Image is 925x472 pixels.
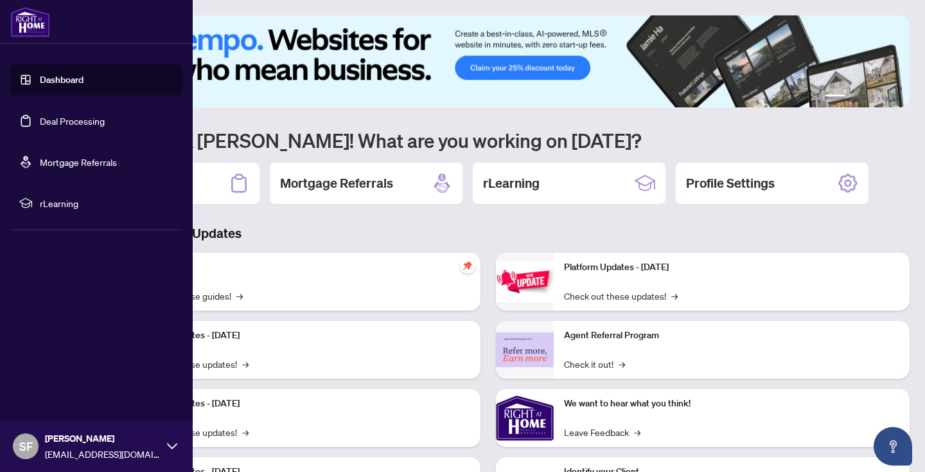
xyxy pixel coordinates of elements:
[496,332,554,368] img: Agent Referral Program
[45,447,161,461] span: [EMAIL_ADDRESS][DOMAIN_NAME]
[10,6,50,37] img: logo
[40,156,117,168] a: Mortgage Referrals
[496,261,554,302] img: Platform Updates - June 23, 2025
[236,289,243,303] span: →
[67,224,910,242] h3: Brokerage & Industry Updates
[67,15,910,107] img: Slide 0
[825,95,845,100] button: 1
[242,357,249,371] span: →
[40,115,105,127] a: Deal Processing
[871,95,876,100] button: 4
[460,258,475,273] span: pushpin
[564,289,678,303] a: Check out these updates!→
[242,425,249,439] span: →
[881,95,886,100] button: 5
[67,128,910,152] h1: Welcome back [PERSON_NAME]! What are you working on [DATE]?
[564,397,899,411] p: We want to hear what you think!
[850,95,856,100] button: 2
[135,329,470,343] p: Platform Updates - [DATE]
[564,357,625,371] a: Check it out!→
[634,425,640,439] span: →
[874,427,912,466] button: Open asap
[40,74,84,86] a: Dashboard
[671,289,678,303] span: →
[280,174,393,192] h2: Mortgage Referrals
[483,174,540,192] h2: rLearning
[892,95,897,100] button: 6
[564,260,899,275] p: Platform Updates - [DATE]
[564,425,640,439] a: Leave Feedback→
[861,95,866,100] button: 3
[40,196,173,210] span: rLearning
[45,431,161,446] span: [PERSON_NAME]
[496,389,554,447] img: We want to hear what you think!
[619,357,625,371] span: →
[135,397,470,411] p: Platform Updates - [DATE]
[686,174,775,192] h2: Profile Settings
[564,329,899,343] p: Agent Referral Program
[19,437,33,455] span: SF
[135,260,470,275] p: Self-Help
